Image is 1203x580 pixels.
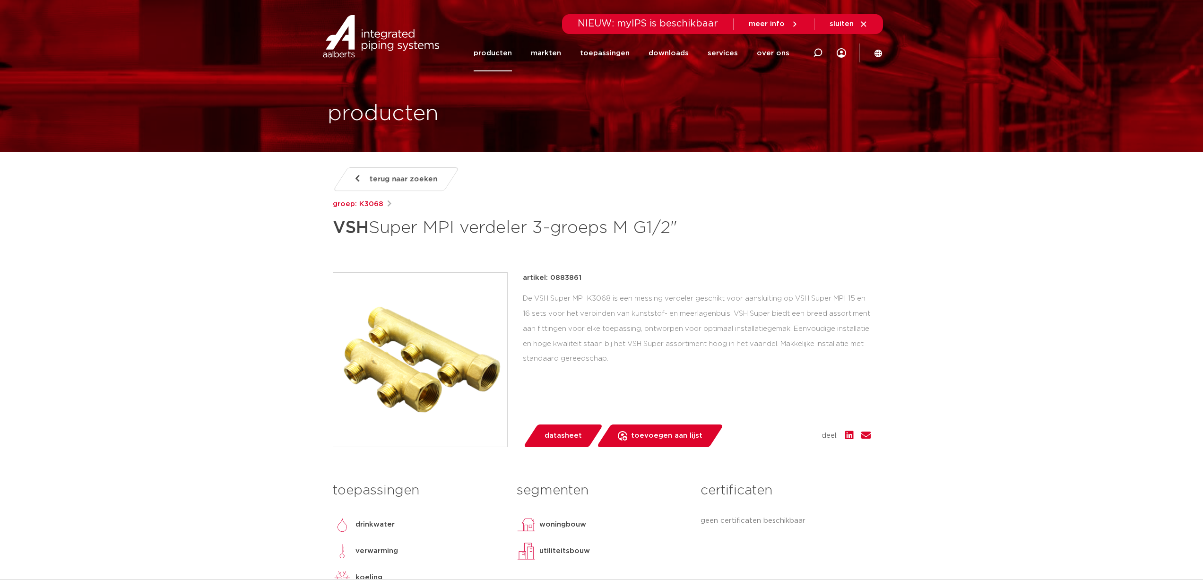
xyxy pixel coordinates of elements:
[333,481,502,500] h3: toepassingen
[333,219,369,236] strong: VSH
[539,519,586,530] p: woningbouw
[545,428,582,443] span: datasheet
[822,430,838,441] span: deel:
[649,35,689,71] a: downloads
[578,19,718,28] span: NIEUW: myIPS is beschikbaar
[580,35,630,71] a: toepassingen
[474,35,512,71] a: producten
[355,545,398,557] p: verwarming
[531,35,561,71] a: markten
[333,515,352,534] img: drinkwater
[333,542,352,561] img: verwarming
[333,273,507,447] img: Product Image for VSH Super MPI verdeler 3-groeps M G1/2"
[830,20,868,28] a: sluiten
[757,35,789,71] a: over ons
[517,542,536,561] img: utiliteitsbouw
[523,272,581,284] p: artikel: 0883861
[701,515,870,527] p: geen certificaten beschikbaar
[355,519,395,530] p: drinkwater
[708,35,738,71] a: services
[830,20,854,27] span: sluiten
[631,428,702,443] span: toevoegen aan lijst
[539,545,590,557] p: utiliteitsbouw
[333,214,688,242] h1: Super MPI verdeler 3-groeps M G1/2"
[749,20,799,28] a: meer info
[370,172,437,187] span: terug naar zoeken
[517,481,686,500] h3: segmenten
[328,99,439,129] h1: producten
[749,20,785,27] span: meer info
[701,481,870,500] h3: certificaten
[333,199,383,210] a: groep: K3068
[332,167,459,191] a: terug naar zoeken
[523,424,603,447] a: datasheet
[517,515,536,534] img: woningbouw
[474,35,789,71] nav: Menu
[523,291,871,366] div: De VSH Super MPI K3068 is een messing verdeler geschikt voor aansluiting op VSH Super MPI 15 en 1...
